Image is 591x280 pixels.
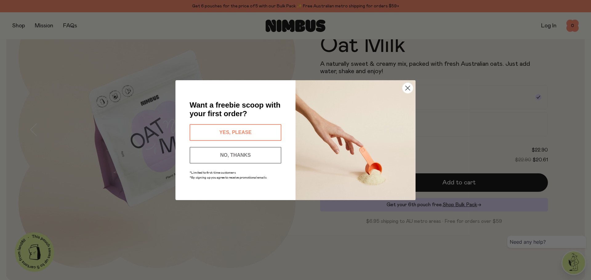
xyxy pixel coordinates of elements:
[190,101,280,118] span: Want a freebie scoop with your first order?
[190,147,281,164] button: NO, THANKS
[295,80,416,200] img: c0d45117-8e62-4a02-9742-374a5db49d45.jpeg
[190,171,236,174] span: *Limited to first-time customers
[402,83,413,93] button: Close dialog
[190,124,281,141] button: YES, PLEASE
[190,176,267,179] span: *By signing up you agree to receive promotional emails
